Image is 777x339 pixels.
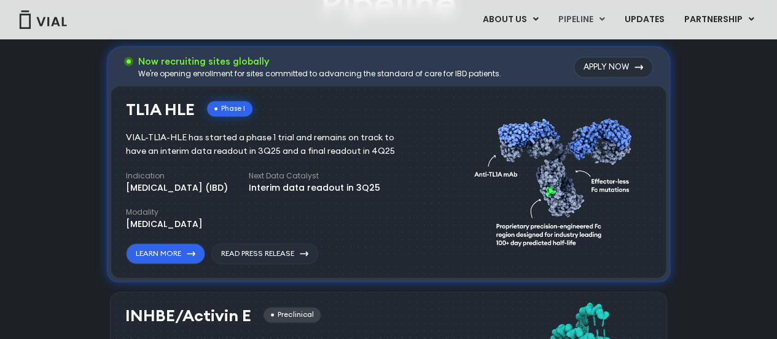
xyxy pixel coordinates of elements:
[574,57,653,78] a: Apply Now
[474,95,639,264] img: TL1A antibody diagram.
[138,68,501,79] div: We're opening enrollment for sites committed to advancing the standard of care for IBD patients.
[549,9,614,30] a: PIPELINEMenu Toggle
[473,9,548,30] a: ABOUT USMenu Toggle
[674,9,764,30] a: PARTNERSHIPMenu Toggle
[126,101,195,119] h3: TL1A HLE
[125,307,251,325] h3: INHBE/Activin E
[211,243,318,264] a: Read Press Release
[138,55,501,68] h3: Now recruiting sites globally
[615,9,674,30] a: UPDATES
[18,10,68,29] img: Vial Logo
[126,243,205,264] a: Learn More
[126,181,228,194] div: [MEDICAL_DATA] (IBD)
[207,101,252,116] div: Phase I
[249,170,380,181] h4: Next Data Catalyst
[126,131,413,158] div: VIAL-TL1A-HLE has started a phase 1 trial and remains on track to have an interim data readout in...
[126,170,228,181] h4: Indication
[126,207,203,218] h4: Modality
[264,307,321,322] div: Preclinical
[249,181,380,194] div: Interim data readout in 3Q25
[126,218,203,231] div: [MEDICAL_DATA]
